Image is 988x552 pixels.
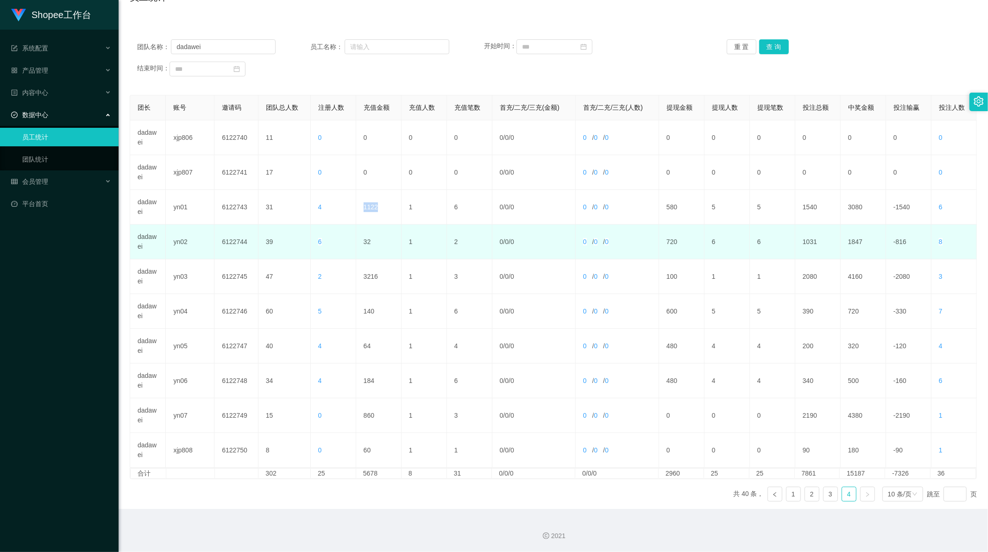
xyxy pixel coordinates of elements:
[848,104,874,111] span: 中奖金额
[130,120,166,155] td: dadawei
[705,294,750,329] td: 5
[492,433,576,468] td: / /
[130,329,166,364] td: dadawei
[500,412,503,419] span: 0
[130,259,166,294] td: dadawei
[356,329,402,364] td: 64
[166,120,214,155] td: xjp806
[583,169,587,176] span: 0
[795,190,841,225] td: 1540
[130,364,166,398] td: dadawei
[505,203,509,211] span: 0
[318,134,322,141] span: 0
[130,398,166,433] td: dadawei
[447,120,492,155] td: 0
[583,104,643,111] span: 首充/二充/三充(人数)
[939,273,943,280] span: 3
[492,225,576,259] td: / /
[659,398,705,433] td: 0
[757,104,783,111] span: 提现笔数
[795,433,841,468] td: 90
[318,307,322,315] span: 5
[795,364,841,398] td: 340
[356,259,402,294] td: 3216
[865,492,870,497] i: 图标: right
[841,120,886,155] td: 0
[894,104,919,111] span: 投注输赢
[258,155,311,190] td: 17
[939,412,943,419] span: 1
[447,225,492,259] td: 2
[500,377,503,384] span: 0
[356,294,402,329] td: 140
[795,155,841,190] td: 0
[500,238,503,245] span: 0
[659,433,705,468] td: 0
[510,169,514,176] span: 0
[705,329,750,364] td: 4
[768,487,782,502] li: 上一页
[605,169,609,176] span: 0
[576,398,659,433] td: / /
[750,190,795,225] td: 5
[447,364,492,398] td: 6
[214,155,258,190] td: 6122741
[886,155,931,190] td: 0
[594,412,598,419] span: 0
[842,487,856,501] a: 4
[311,469,356,478] td: 25
[750,433,795,468] td: 0
[356,398,402,433] td: 860
[505,377,509,384] span: 0
[171,39,276,54] input: 请输入
[750,364,795,398] td: 4
[492,469,575,478] td: 0/0/0
[166,364,214,398] td: yn06
[318,377,322,384] span: 4
[318,412,322,419] span: 0
[402,120,447,155] td: 0
[214,190,258,225] td: 6122743
[705,225,750,259] td: 6
[318,446,322,454] span: 0
[750,294,795,329] td: 5
[131,469,166,478] td: 合计
[510,203,514,211] span: 0
[795,294,841,329] td: 390
[137,42,171,52] span: 团队名称：
[803,104,829,111] span: 投注总额
[345,39,449,54] input: 请输入
[484,43,516,50] span: 开始时间：
[795,329,841,364] td: 200
[130,433,166,468] td: dadawei
[886,329,931,364] td: -120
[510,273,514,280] span: 0
[510,377,514,384] span: 0
[841,329,886,364] td: 320
[939,307,943,315] span: 7
[659,120,705,155] td: 0
[750,398,795,433] td: 0
[11,89,48,96] span: 内容中心
[447,190,492,225] td: 6
[214,294,258,329] td: 6122746
[356,120,402,155] td: 0
[795,469,840,478] td: 7861
[258,398,311,433] td: 15
[492,259,576,294] td: / /
[505,307,509,315] span: 0
[705,155,750,190] td: 0
[447,469,492,478] td: 31
[258,329,311,364] td: 40
[824,487,837,501] a: 3
[214,398,258,433] td: 6122749
[605,307,609,315] span: 0
[492,155,576,190] td: / /
[447,433,492,468] td: 1
[659,259,705,294] td: 100
[166,225,214,259] td: yn02
[841,259,886,294] td: 4160
[795,225,841,259] td: 1031
[750,120,795,155] td: 0
[130,155,166,190] td: dadawei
